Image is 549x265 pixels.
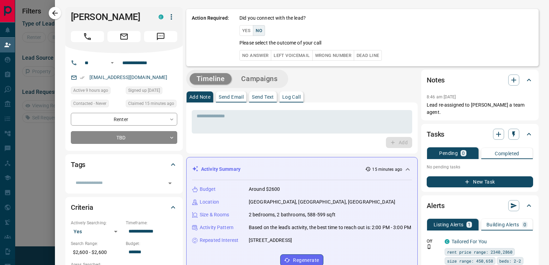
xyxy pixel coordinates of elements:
[354,50,382,61] button: Dead Line
[452,239,487,244] a: Tailored For You
[71,113,177,126] div: Renter
[439,151,458,156] p: Pending
[427,72,533,88] div: Notes
[249,186,280,193] p: Around $2600
[427,95,456,99] p: 8:46 am [DATE]
[144,31,177,42] span: Message
[427,244,432,249] svg: Push Notification Only
[427,197,533,214] div: Alerts
[200,224,234,231] p: Activity Pattern
[165,178,175,188] button: Open
[71,226,122,237] div: Yes
[201,166,240,173] p: Activity Summary
[200,211,229,218] p: Size & Rooms
[128,100,174,107] span: Claimed 15 minutes ago
[427,176,533,187] button: New Task
[495,151,519,156] p: Completed
[427,126,533,143] div: Tasks
[71,241,122,247] p: Search Range:
[239,25,253,36] button: Yes
[523,222,526,227] p: 0
[234,73,284,85] button: Campaigns
[239,50,271,61] button: No Answer
[312,50,354,61] button: Wrong Number
[189,95,210,99] p: Add Note
[239,39,321,47] p: Please select the outcome of your call
[200,186,216,193] p: Budget
[71,11,148,22] h1: [PERSON_NAME]
[108,59,116,67] button: Open
[159,14,163,19] div: condos.ca
[249,211,335,218] p: 2 bedrooms, 2 bathrooms, 588-599 sqft
[126,220,177,226] p: Timeframe:
[128,87,160,94] span: Signed up [DATE]
[73,100,106,107] span: Contacted - Never
[80,75,85,80] svg: Email Verified
[200,237,238,244] p: Repeated Interest
[249,198,395,206] p: [GEOGRAPHIC_DATA], [GEOGRAPHIC_DATA], [GEOGRAPHIC_DATA]
[126,87,177,96] div: Sun Aug 10 2025
[427,200,445,211] h2: Alerts
[271,50,312,61] button: Left Voicemail
[427,162,533,172] p: No pending tasks
[427,101,533,116] p: Lead re-assigned to [PERSON_NAME] a team agent.
[462,151,465,156] p: 0
[447,248,512,255] span: rent price range: 2340,2860
[190,73,232,85] button: Timeline
[107,31,141,42] span: Email
[89,75,168,80] a: [EMAIL_ADDRESS][DOMAIN_NAME]
[468,222,471,227] p: 1
[71,247,122,258] p: $2,600 - $2,600
[427,75,445,86] h2: Notes
[71,131,177,144] div: TBD
[249,224,411,231] p: Based on the lead's activity, the best time to reach out is: 2:00 PM - 3:00 PM
[427,129,444,140] h2: Tasks
[192,14,229,61] p: Action Required:
[71,159,85,170] h2: Tags
[486,222,519,227] p: Building Alerts
[499,257,521,264] span: beds: 2-2
[427,238,441,244] p: Off
[372,166,402,173] p: 15 minutes ago
[239,14,306,22] p: Did you connect with the lead?
[447,257,493,264] span: size range: 450,658
[445,239,449,244] div: condos.ca
[434,222,464,227] p: Listing Alerts
[71,31,104,42] span: Call
[71,220,122,226] p: Actively Searching:
[252,95,274,99] p: Send Text
[192,163,412,176] div: Activity Summary15 minutes ago
[219,95,244,99] p: Send Email
[73,87,108,94] span: Active 9 hours ago
[126,241,177,247] p: Budget:
[126,100,177,109] div: Fri Aug 15 2025
[282,95,301,99] p: Log Call
[71,199,177,216] div: Criteria
[249,237,292,244] p: [STREET_ADDRESS]
[71,87,122,96] div: Thu Aug 14 2025
[253,25,265,36] button: No
[71,202,93,213] h2: Criteria
[71,156,177,173] div: Tags
[200,198,219,206] p: Location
